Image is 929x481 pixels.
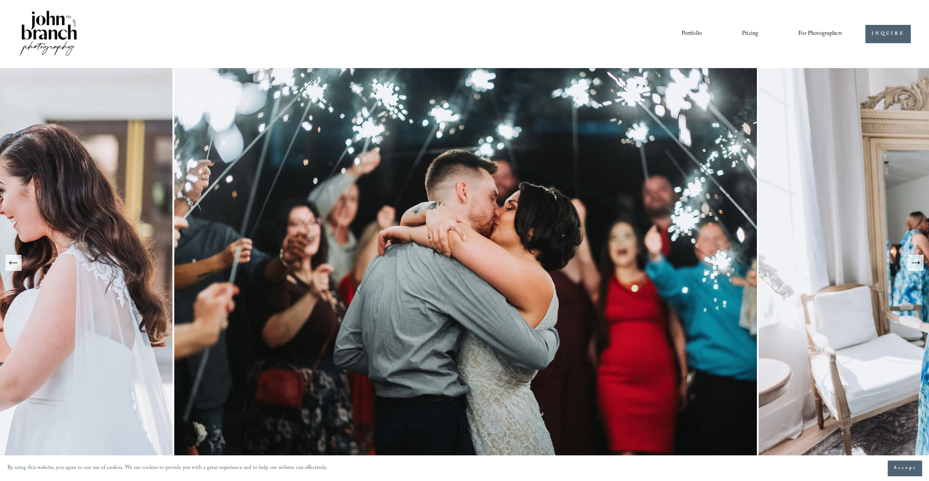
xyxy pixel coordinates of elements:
[798,28,842,40] span: For Photographers
[174,68,759,458] img: Romantic Raleigh Wedding Photography
[5,255,22,271] button: Previous Slide
[7,463,328,474] p: By using this website, you agree to our use of cookies. We use cookies to provide you with a grea...
[19,9,78,59] img: John Branch IV Photography
[888,461,922,476] button: Accept
[681,28,702,40] a: Portfolio
[865,25,910,43] a: INQUIRE
[907,255,924,271] button: Next Slide
[798,28,842,40] a: folder dropdown
[893,465,916,472] span: Accept
[742,28,758,40] a: Pricing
